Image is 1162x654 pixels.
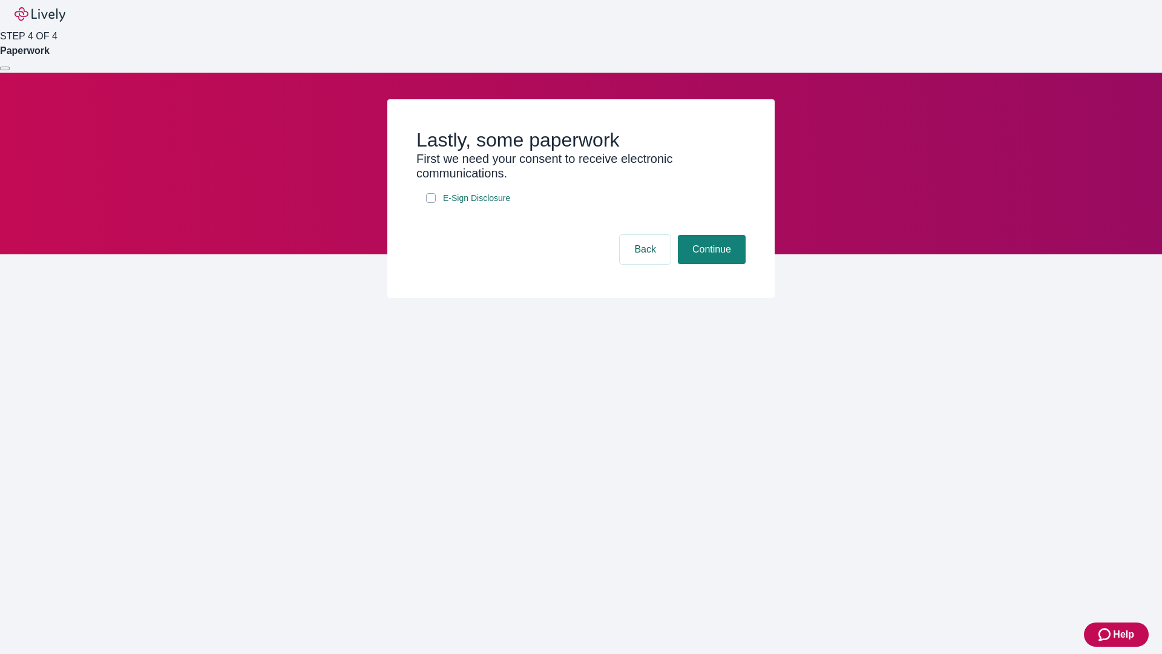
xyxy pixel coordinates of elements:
span: E-Sign Disclosure [443,192,510,205]
svg: Zendesk support icon [1098,627,1113,642]
button: Back [620,235,671,264]
h2: Lastly, some paperwork [416,128,746,151]
button: Zendesk support iconHelp [1084,623,1149,647]
img: Lively [15,7,65,22]
h3: First we need your consent to receive electronic communications. [416,151,746,180]
button: Continue [678,235,746,264]
span: Help [1113,627,1134,642]
a: e-sign disclosure document [441,191,513,206]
